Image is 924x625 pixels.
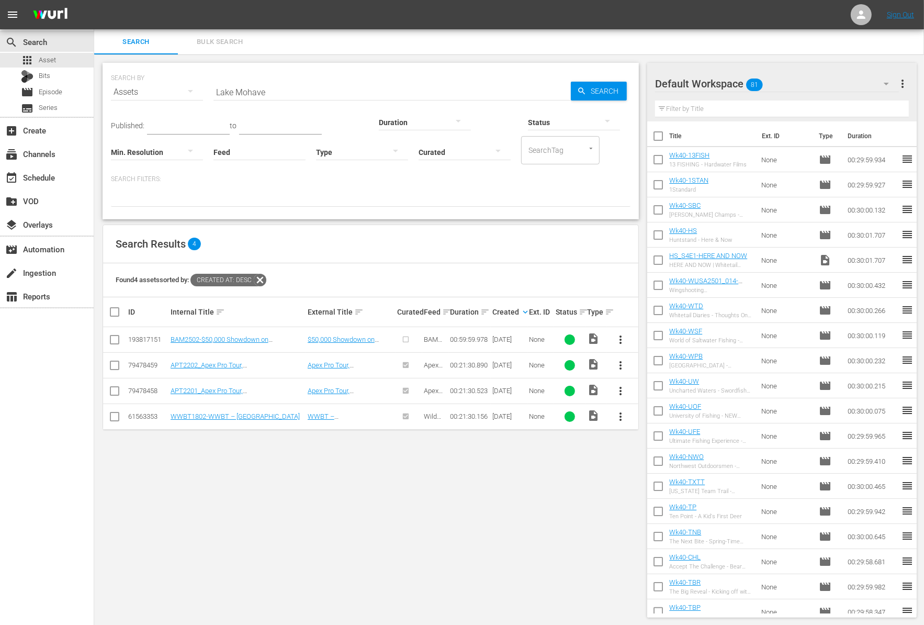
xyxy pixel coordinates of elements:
[529,361,552,369] div: None
[819,354,831,367] span: Episode
[5,243,18,256] span: Automation
[571,82,627,101] button: Search
[450,361,489,369] div: 00:21:30.890
[480,307,490,317] span: sort
[579,307,588,317] span: sort
[609,353,634,378] button: more_vert
[128,412,167,420] div: 61563353
[21,54,33,66] span: Asset
[757,599,815,624] td: None
[669,252,747,260] a: HS_S4E1-HERE AND NOW
[587,384,600,396] span: Video
[843,348,901,373] td: 00:30:00.232
[819,178,831,191] span: Episode
[669,302,703,310] a: Wk40-WTD
[25,3,75,27] img: ans4CAIJ8jUAAAAAAAAAAAAAAAAAAAAAAAAgQb4GAAAAAAAAAAAAAAAAAAAAAAAAJMjXAAAAAAAAAAAAAAAAAAAAAAAAgAT5G...
[669,387,753,394] div: Uncharted Waters - Swordfish on light tackle, peacock bass and the [PERSON_NAME] Awards in [GEOGR...
[605,307,614,317] span: sort
[529,412,552,420] div: None
[669,403,701,410] a: Wk40-UOF
[669,528,701,536] a: Wk40-TNB
[819,254,831,266] span: Video
[39,71,50,81] span: Bits
[116,276,266,284] span: Found 4 assets sorted by:
[128,336,167,343] div: 193817151
[5,125,18,137] span: Create
[669,237,732,243] div: Huntstand - Here & Now
[843,398,901,423] td: 00:30:00.075
[669,277,742,293] a: Wk40-WUSA2501_014-[US_STATE] Ringnecks
[308,306,394,318] div: External Title
[669,362,753,369] div: [GEOGRAPHIC_DATA] - [GEOGRAPHIC_DATA]
[757,298,815,323] td: None
[669,438,753,444] div: Ultimate Fishing Experience - [US_STATE] Black Bass Obsession
[819,153,831,166] span: Episode
[669,202,701,209] a: Wk40-SBC
[901,580,914,593] span: reorder
[424,361,443,385] span: Apex Pro Tour
[901,530,914,542] span: reorder
[308,361,371,377] a: Apex Pro Tour, [GEOGRAPHIC_DATA]
[901,253,914,266] span: reorder
[843,222,901,248] td: 00:30:01.707
[308,336,390,359] a: $50,000 Showdown on [GEOGRAPHIC_DATA] | BAM Super 60
[757,172,815,197] td: None
[111,121,144,130] span: Published:
[757,549,815,574] td: None
[609,327,634,352] button: more_vert
[901,329,914,341] span: reorder
[819,304,831,317] span: Episode
[819,430,831,442] span: Episode
[901,429,914,442] span: reorder
[587,332,600,345] span: Video
[586,143,596,153] button: Open
[492,412,526,420] div: [DATE]
[901,278,914,291] span: reorder
[171,361,247,377] a: APT2202_Apex Pro Tour, [GEOGRAPHIC_DATA]
[442,307,452,317] span: sort
[450,387,489,395] div: 00:21:30.523
[757,222,815,248] td: None
[5,36,18,49] span: Search
[128,387,167,395] div: 79478458
[843,172,901,197] td: 00:29:59.927
[819,380,831,392] span: Episode
[190,274,254,286] span: Created At: desc
[669,588,753,595] div: The Big Reveal - Kicking off with a Jolt
[171,306,305,318] div: Internal Title
[669,428,700,436] a: Wk40-UFE
[424,387,443,410] span: Apex Pro Tour
[843,499,901,524] td: 00:29:59.942
[615,359,627,372] span: more_vert
[843,474,901,499] td: 00:30:00.465
[843,323,901,348] td: 00:30:00.119
[669,227,697,235] a: Wk40-HS
[669,563,753,570] div: Accept The Challenge - Bear Obsession
[556,306,584,318] div: Status
[843,574,901,599] td: 00:29:59.982
[492,361,526,369] div: [DATE]
[757,423,815,449] td: None
[111,175,630,184] p: Search Filters:
[21,70,33,83] div: Bits
[492,306,526,318] div: Created
[669,553,701,561] a: Wk40-CHL
[171,412,300,420] a: WWBT1802-WWBT – [GEOGRAPHIC_DATA]
[529,387,552,395] div: None
[901,555,914,567] span: reorder
[587,358,600,371] span: Video
[757,373,815,398] td: None
[609,404,634,429] button: more_vert
[756,121,813,151] th: Ext. ID
[5,291,18,303] span: Reports
[521,307,530,317] span: keyboard_arrow_down
[116,238,186,250] span: Search Results
[655,69,899,98] div: Default Workspace
[757,574,815,599] td: None
[184,36,255,48] span: Bulk Search
[5,267,18,280] span: Ingestion
[450,306,489,318] div: Duration
[669,412,753,419] div: University of Fishing - NEW BEGINNINGS ON [GEOGRAPHIC_DATA]
[757,273,815,298] td: None
[171,336,280,351] a: BAM2502-$50,000 Showdown on [GEOGRAPHIC_DATA] | BAM Super 60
